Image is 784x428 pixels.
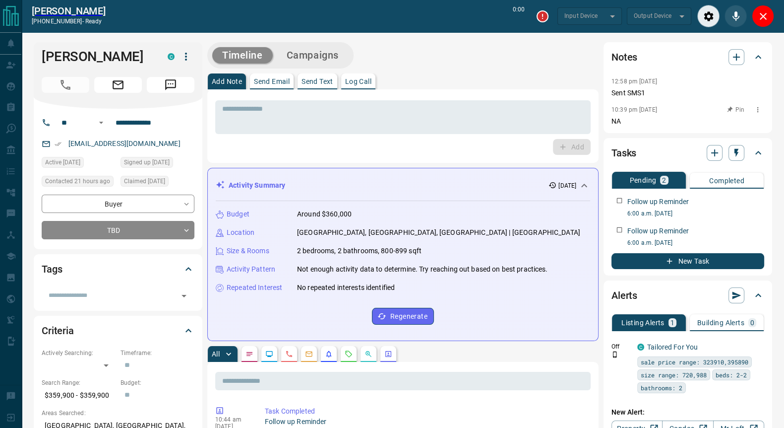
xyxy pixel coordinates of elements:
p: Timeframe: [121,349,194,357]
p: 0 [750,319,754,326]
svg: Requests [345,350,353,358]
div: Buyer [42,195,194,213]
p: Repeated Interest [227,283,282,293]
p: NA [611,116,764,127]
h2: Notes [611,49,637,65]
p: [PHONE_NUMBER] - [32,17,106,26]
svg: Notes [245,350,253,358]
div: condos.ca [168,53,175,60]
p: No repeated interests identified [297,283,395,293]
p: Areas Searched: [42,409,194,418]
p: Follow up Reminder [627,226,689,236]
p: 6:00 a.m. [DATE] [627,209,764,218]
p: All [212,351,220,357]
p: Off [611,342,631,351]
span: Signed up [DATE] [124,157,170,167]
p: Around $360,000 [297,209,352,219]
a: [EMAIL_ADDRESS][DOMAIN_NAME] [68,140,181,147]
svg: Listing Alerts [325,350,333,358]
p: Sent SMS1 [611,88,764,98]
p: Actively Searching: [42,349,116,357]
p: Activity Pattern [227,264,275,275]
p: 2 [662,177,666,184]
p: Search Range: [42,378,116,387]
button: Open [95,117,107,129]
svg: Agent Actions [384,350,392,358]
p: Budget [227,209,249,219]
button: New Task [611,253,764,269]
p: Listing Alerts [621,319,664,326]
div: Activity Summary[DATE] [216,176,590,195]
svg: Lead Browsing Activity [265,350,273,358]
p: 0:00 [513,5,525,27]
p: Send Email [254,78,290,85]
div: Criteria [42,319,194,343]
p: Not enough activity data to determine. Try reaching out based on best practices. [297,264,548,275]
p: 2 bedrooms, 2 bathrooms, 800-899 sqft [297,246,422,256]
div: Tags [42,257,194,281]
h2: Tasks [611,145,636,161]
p: [GEOGRAPHIC_DATA], [GEOGRAPHIC_DATA], [GEOGRAPHIC_DATA] | [GEOGRAPHIC_DATA] [297,227,580,238]
p: Log Call [345,78,371,85]
h2: Criteria [42,323,74,339]
div: Thu Sep 25 2025 [121,157,194,171]
p: Completed [709,177,744,184]
p: New Alert: [611,407,764,418]
p: $359,900 - $359,900 [42,387,116,404]
p: Follow up Reminder [627,197,689,207]
p: Send Text [302,78,333,85]
div: Audio Settings [697,5,720,27]
div: Thu Sep 25 2025 [42,157,116,171]
span: beds: 2-2 [716,370,747,380]
span: size range: 720,988 [641,370,707,380]
div: Close [752,5,774,27]
svg: Opportunities [364,350,372,358]
button: Timeline [212,47,273,64]
div: Tue Oct 14 2025 [42,176,116,190]
h1: [PERSON_NAME] [42,49,153,65]
svg: Email Verified [55,141,61,147]
p: Pending [629,177,656,184]
button: Pin [722,105,750,114]
p: Budget: [121,378,194,387]
span: Claimed [DATE] [124,176,165,186]
p: Follow up Reminder [265,417,587,427]
a: Tailored For You [647,343,698,351]
div: Alerts [611,284,764,307]
h2: Alerts [611,287,637,303]
p: Activity Summary [229,180,285,191]
span: Contacted 21 hours ago [45,176,110,186]
a: [PERSON_NAME] [32,5,106,17]
svg: Emails [305,350,313,358]
span: Message [147,77,194,93]
span: Active [DATE] [45,157,80,167]
h2: Tags [42,261,62,277]
p: Location [227,227,254,238]
p: 12:58 pm [DATE] [611,78,657,85]
p: Add Note [212,78,242,85]
span: Call [42,77,89,93]
p: 10:39 pm [DATE] [611,106,657,113]
span: sale price range: 323910,395890 [641,357,748,367]
p: Task Completed [265,406,587,417]
p: 6:00 a.m. [DATE] [627,238,764,247]
div: Mute [724,5,747,27]
button: Campaigns [277,47,349,64]
button: Open [177,289,191,303]
div: condos.ca [637,344,644,351]
p: 1 [670,319,674,326]
span: bathrooms: 2 [641,383,682,393]
div: TBD [42,221,194,239]
div: Notes [611,45,764,69]
div: Tue Oct 07 2025 [121,176,194,190]
p: 10:44 am [215,416,250,423]
button: Regenerate [372,308,434,325]
p: Size & Rooms [227,246,269,256]
span: ready [85,18,102,25]
span: Email [94,77,142,93]
div: Tasks [611,141,764,165]
p: [DATE] [558,181,576,190]
p: Building Alerts [697,319,744,326]
svg: Push Notification Only [611,351,618,358]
